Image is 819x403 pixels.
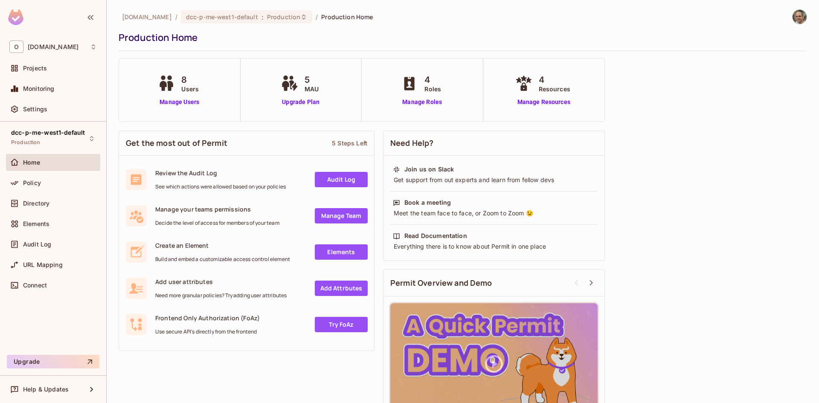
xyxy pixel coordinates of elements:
[23,180,41,186] span: Policy
[8,9,23,25] img: SReyMgAAAABJRU5ErkJggg==
[155,169,286,177] span: Review the Audit Log
[404,165,454,174] div: Join us on Slack
[315,281,368,296] a: Add Attrbutes
[23,220,49,227] span: Elements
[279,98,323,107] a: Upgrade Plan
[332,139,367,147] div: 5 Steps Left
[181,84,199,93] span: Users
[393,176,595,184] div: Get support from out experts and learn from fellow devs
[539,84,570,93] span: Resources
[315,208,368,223] a: Manage Team
[175,13,177,21] li: /
[315,317,368,332] a: Try FoAz
[11,129,85,136] span: dcc-p-me-west1-default
[23,106,47,113] span: Settings
[23,241,51,248] span: Audit Log
[393,209,595,217] div: Meet the team face to face, or Zoom to Zoom 😉
[321,13,373,21] span: Production Home
[393,242,595,251] div: Everything there is to know about Permit in one place
[513,98,575,107] a: Manage Resources
[267,13,300,21] span: Production
[23,159,41,166] span: Home
[390,278,492,288] span: Permit Overview and Demo
[155,220,279,226] span: Decide the level of access for members of your team
[122,13,172,21] span: the active workspace
[23,85,55,92] span: Monitoring
[23,200,49,207] span: Directory
[156,98,203,107] a: Manage Users
[793,10,807,24] img: Alon Yair
[181,73,199,86] span: 8
[7,355,99,368] button: Upgrade
[155,183,286,190] span: See which actions were allowed based on your policies
[424,84,441,93] span: Roles
[119,31,803,44] div: Production Home
[539,73,570,86] span: 4
[155,314,260,322] span: Frontend Only Authorization (FoAz)
[23,282,47,289] span: Connect
[315,172,368,187] a: Audit Log
[155,241,290,249] span: Create an Element
[305,73,319,86] span: 5
[424,73,441,86] span: 4
[126,138,227,148] span: Get the most out of Permit
[404,232,467,240] div: Read Documentation
[23,386,69,393] span: Help & Updates
[261,14,264,20] span: :
[315,244,368,260] a: Elements
[186,13,258,21] span: dcc-p-me-west1-default
[316,13,318,21] li: /
[155,278,287,286] span: Add user attributes
[155,328,260,335] span: Use secure API's directly from the frontend
[404,198,451,207] div: Book a meeting
[9,41,23,53] span: O
[390,138,434,148] span: Need Help?
[23,65,47,72] span: Projects
[11,139,41,146] span: Production
[155,205,279,213] span: Manage your teams permissions
[399,98,445,107] a: Manage Roles
[155,292,287,299] span: Need more granular policies? Try adding user attributes
[155,256,290,263] span: Build and embed a customizable access control element
[23,261,63,268] span: URL Mapping
[28,43,78,50] span: Workspace: onvego.com
[305,84,319,93] span: MAU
